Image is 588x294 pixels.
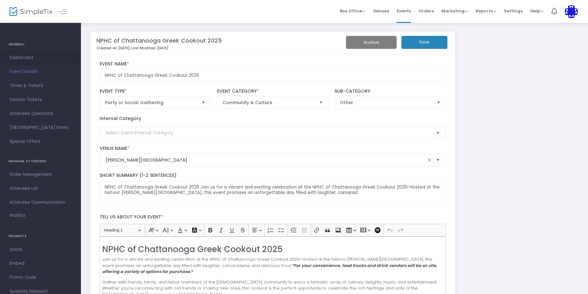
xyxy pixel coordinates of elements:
p: Join us for a vibrant and exciting celebration at the NPHC of Chattanooga Greek Cookout 2025! Hos... [102,256,443,275]
button: Select [433,126,442,139]
input: Select Venue [106,157,426,164]
span: Order Management [10,170,71,179]
p: Created on: [DATE] [96,45,332,51]
span: Dashboard [10,54,71,62]
button: Select [434,97,443,109]
button: Select [199,97,208,109]
span: Event Details [10,68,71,76]
label: Sub-Category [334,89,446,94]
span: Promo Code [10,273,71,282]
h4: PROMOTE [9,230,72,243]
label: Venue Name [100,146,446,151]
span: Attendee Questions [10,110,71,118]
span: Settings [504,3,523,19]
span: Special Offers [10,137,71,146]
span: Community & Culture [222,99,314,106]
span: Box Office [340,8,366,14]
span: Events [397,3,411,19]
span: clear [426,156,433,164]
button: Archive [346,36,397,49]
span: Orders [419,3,434,19]
span: Embed [10,259,71,268]
span: Help [530,8,544,14]
button: Heading 1 [101,225,144,235]
span: Season Tickets [10,96,71,104]
div: Editor toolbar [100,224,446,237]
label: Internal Category [100,115,141,122]
strong: *For your convenience, food trucks and drink vendors will be on site, offering a variety of optio... [102,263,437,275]
span: Attendee List [10,184,71,193]
label: Event Category [217,89,328,94]
span: Marketing [441,8,468,14]
label: Event Type [100,89,211,94]
input: Select Event Internal Category [106,130,433,136]
span: Other [340,99,432,106]
span: , Last Modified: [DATE] [129,45,168,50]
input: Enter Event Name [100,69,446,82]
h4: GENERAL [9,38,72,51]
button: Select [433,154,442,167]
h4: MANAGE ATTENDEES [9,155,72,168]
span: Times & Tickets [10,82,71,90]
label: Tell us about your event [96,211,449,224]
span: Social [10,245,71,254]
span: Reports [476,8,496,14]
h2: NPHC of Chattanooga Greek Cookout 2025 [102,244,443,254]
span: Short Summary (1-2 Sentences) [100,172,176,178]
span: Heading 1 [104,226,137,234]
span: Venues [373,3,389,19]
span: Waitlist [10,212,25,219]
span: [GEOGRAPHIC_DATA] Items [10,124,71,132]
button: Select [317,97,326,109]
span: Attendee Communication [10,198,71,207]
span: Party or Social Gathering [105,99,197,106]
button: Save [401,36,447,49]
label: Event Name [100,61,446,67]
m-panel-title: NPHC of Chattanooga Greek Cookout 2025 [96,36,222,45]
